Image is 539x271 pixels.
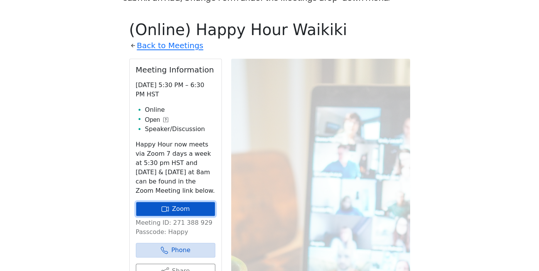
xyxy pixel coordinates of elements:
[136,218,215,237] p: Meeting ID: 271 388 929 Passcode: Happy
[136,140,215,195] p: Happy Hour now meets via Zoom 7 days a week at 5:30 pm HST and [DATE] & [DATE] at 8am can be foun...
[145,105,215,114] li: Online
[136,243,215,258] a: Phone
[145,115,168,125] button: Open
[136,81,215,99] p: [DATE] 5:30 PM – 6:30 PM HST
[136,202,215,216] a: Zoom
[136,65,215,74] h2: Meeting Information
[129,20,410,39] h1: (Online) Happy Hour Waikiki
[137,39,203,52] a: Back to Meetings
[145,125,215,134] li: Speaker/Discussion
[145,115,160,125] span: Open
